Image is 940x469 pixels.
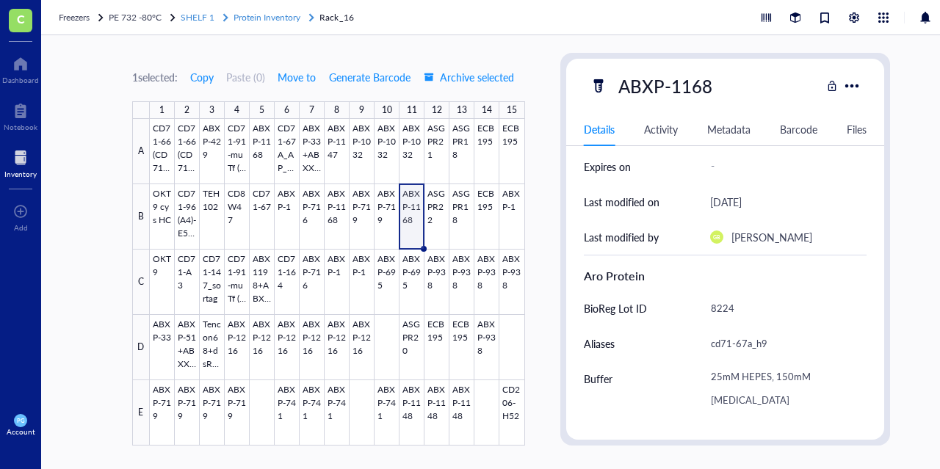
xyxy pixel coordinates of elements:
div: 5 [259,101,264,119]
a: Notebook [4,99,37,131]
span: Archive selected [424,71,514,83]
div: 1 [159,101,164,119]
span: GB [713,234,720,241]
div: A [132,119,150,184]
div: 15 [507,101,517,119]
button: Move to [277,65,317,89]
div: Last modified by [584,229,659,245]
div: Add [14,223,28,232]
a: SHELF 1Protein Inventory [181,10,317,25]
div: 3 [209,101,214,119]
span: SHELF 1 [181,11,214,23]
div: 14 [482,101,492,119]
div: C [132,250,150,315]
div: Barcode [780,121,817,137]
div: 8224 [704,293,861,324]
span: PG [17,417,24,423]
div: 4 [234,101,239,119]
div: 2 [184,101,189,119]
button: Generate Barcode [328,65,411,89]
div: Aliases [584,335,615,352]
div: B [132,184,150,250]
span: Freezers [59,11,90,23]
span: PE 732 -80°C [109,11,162,23]
span: Generate Barcode [329,71,411,83]
div: 10 [382,101,392,119]
div: 13 [457,101,467,119]
div: Metadata [707,121,751,137]
div: [DATE] [710,193,742,211]
a: Freezers [59,10,106,25]
div: - [704,418,861,448]
button: Paste (0) [226,65,265,89]
span: Copy [190,71,214,83]
div: Activity [644,121,678,137]
div: Account [7,427,35,436]
div: 12 [432,101,442,119]
span: C [17,10,25,28]
div: Inventory [4,170,37,178]
a: Inventory [4,146,37,178]
div: 7 [309,101,314,119]
div: Dashboard [2,76,39,84]
div: ABXP-1168 [612,70,719,101]
div: 9 [359,101,364,119]
div: cd71-67a_h9 [704,328,861,359]
span: Move to [278,71,316,83]
div: - [704,153,861,180]
div: Buffer [584,371,612,387]
span: Protein Inventory [234,11,300,23]
a: PE 732 -80°C [109,10,178,25]
div: D [132,315,150,380]
div: 8 [334,101,339,119]
div: Files [847,121,867,137]
div: [PERSON_NAME] [731,228,812,246]
div: 11 [407,101,417,119]
div: Concentration (uM) [584,425,673,441]
div: 25mM HEPES, 150mM [MEDICAL_DATA] [704,361,861,415]
div: Expires on [584,159,631,175]
div: E [132,380,150,446]
div: BioReg Lot ID [584,300,647,316]
div: Details [584,121,615,137]
button: Copy [189,65,214,89]
div: Notebook [4,123,37,131]
a: Rack_16 [319,10,356,25]
button: Archive selected [423,65,515,89]
div: 1 selected: [132,69,178,85]
div: Last modified on [584,194,659,210]
div: Aro Protein [584,267,867,285]
div: 6 [284,101,289,119]
a: Dashboard [2,52,39,84]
